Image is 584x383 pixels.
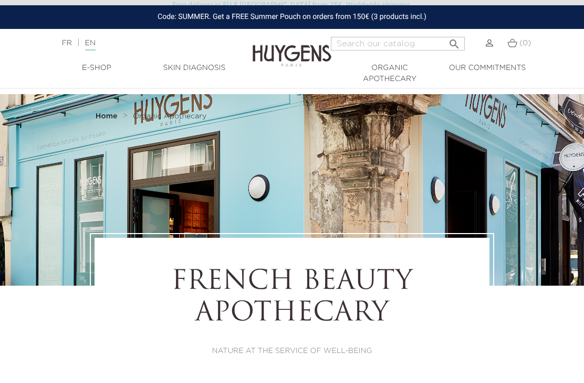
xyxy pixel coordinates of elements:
[85,39,96,51] a: EN
[62,39,72,47] a: FR
[253,28,331,68] img: Huygens
[48,63,145,74] a: E-Shop
[448,35,461,47] i: 
[123,346,461,357] p: NATURE AT THE SERVICE OF WELL-BEING
[96,112,120,120] a: Home
[445,34,464,48] button: 
[341,63,439,85] a: Organic Apothecary
[331,37,465,51] input: Search
[133,112,206,120] a: Organic Apothecary
[57,37,236,49] div: |
[439,63,536,74] a: Our commitments
[123,267,461,330] h1: FRENCH BEAUTY APOTHECARY
[145,63,243,74] a: Skin Diagnosis
[519,39,531,47] span: (0)
[96,113,118,120] strong: Home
